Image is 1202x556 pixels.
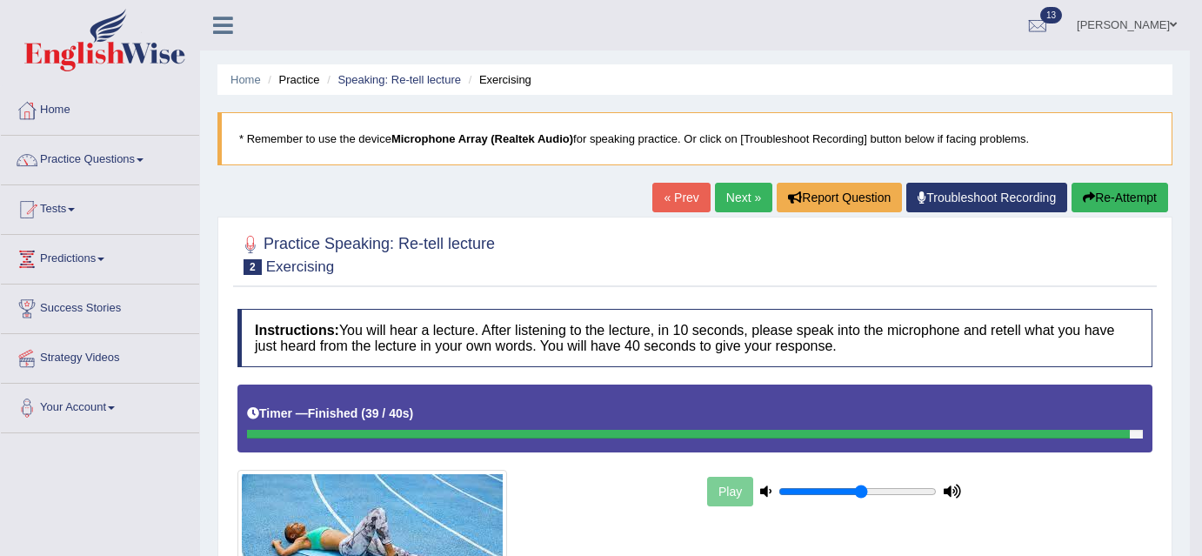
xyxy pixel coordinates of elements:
a: Home [230,73,261,86]
a: Practice Questions [1,136,199,179]
b: ) [410,406,414,420]
a: Strategy Videos [1,334,199,378]
b: ( [361,406,365,420]
b: 39 / 40s [365,406,410,420]
h2: Practice Speaking: Re-tell lecture [237,231,495,275]
a: Speaking: Re-tell lecture [337,73,461,86]
button: Report Question [777,183,902,212]
li: Practice [264,71,319,88]
span: 2 [244,259,262,275]
small: Exercising [266,258,334,275]
a: « Prev [652,183,710,212]
h5: Timer — [247,407,413,420]
a: Tests [1,185,199,229]
a: Home [1,86,199,130]
h4: You will hear a lecture. After listening to the lecture, in 10 seconds, please speak into the mic... [237,309,1152,367]
b: Microphone Array (Realtek Audio) [391,132,573,145]
b: Instructions: [255,323,339,338]
button: Re-Attempt [1072,183,1168,212]
li: Exercising [464,71,531,88]
a: Your Account [1,384,199,427]
a: Predictions [1,235,199,278]
a: Success Stories [1,285,199,328]
blockquote: * Remember to use the device for speaking practice. Or click on [Troubleshoot Recording] button b... [217,112,1172,165]
a: Troubleshoot Recording [906,183,1067,212]
b: Finished [308,406,358,420]
a: Next » [715,183,772,212]
span: 13 [1040,7,1062,23]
